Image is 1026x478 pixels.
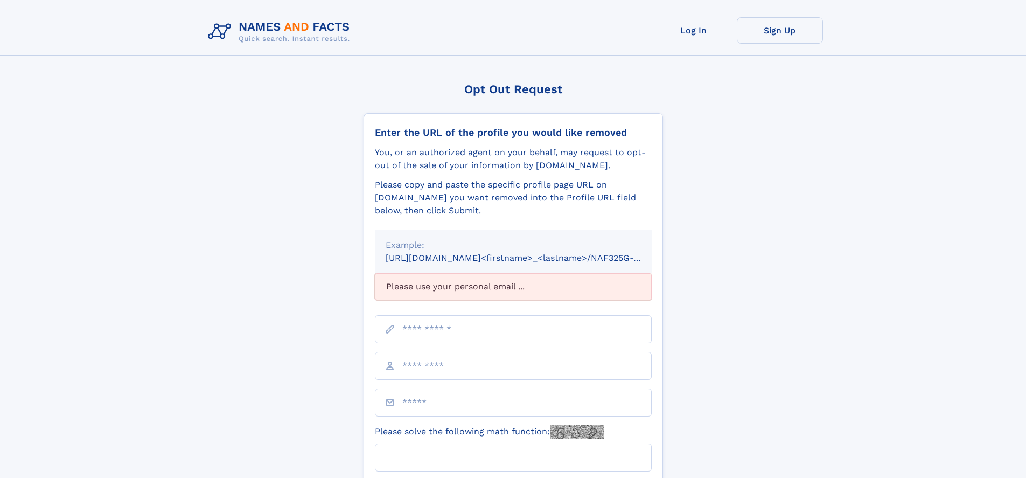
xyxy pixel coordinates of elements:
div: Opt Out Request [364,82,663,96]
a: Sign Up [737,17,823,44]
div: Please use your personal email ... [375,273,652,300]
small: [URL][DOMAIN_NAME]<firstname>_<lastname>/NAF325G-xxxxxxxx [386,253,672,263]
label: Please solve the following math function: [375,425,604,439]
a: Log In [651,17,737,44]
div: Example: [386,239,641,252]
div: You, or an authorized agent on your behalf, may request to opt-out of the sale of your informatio... [375,146,652,172]
img: Logo Names and Facts [204,17,359,46]
div: Enter the URL of the profile you would like removed [375,127,652,138]
div: Please copy and paste the specific profile page URL on [DOMAIN_NAME] you want removed into the Pr... [375,178,652,217]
